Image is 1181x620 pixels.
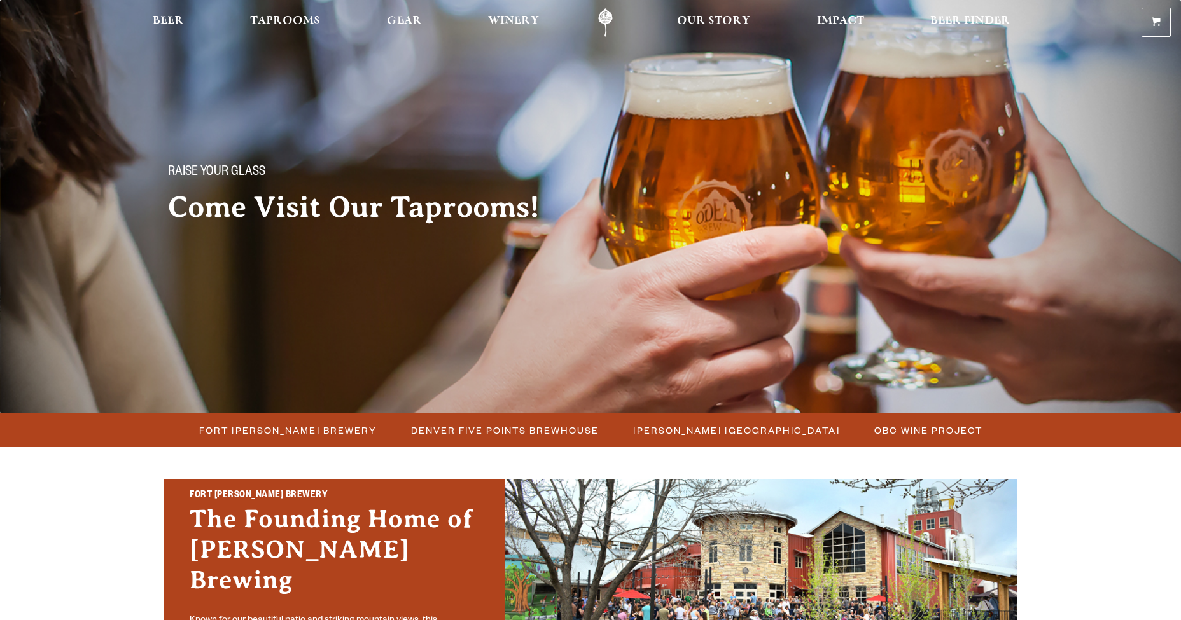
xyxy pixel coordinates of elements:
[867,421,989,439] a: OBC Wine Project
[480,8,547,37] a: Winery
[626,421,847,439] a: [PERSON_NAME] [GEOGRAPHIC_DATA]
[250,16,320,26] span: Taprooms
[192,421,384,439] a: Fort [PERSON_NAME] Brewery
[190,504,480,608] h3: The Founding Home of [PERSON_NAME] Brewing
[582,8,629,37] a: Odell Home
[930,16,1010,26] span: Beer Finder
[669,8,758,37] a: Our Story
[922,8,1019,37] a: Beer Finder
[817,16,864,26] span: Impact
[809,8,872,37] a: Impact
[168,165,265,181] span: Raise your glass
[677,16,750,26] span: Our Story
[168,191,565,223] h2: Come Visit Our Taprooms!
[412,421,599,439] span: Denver Five Points Brewhouse
[387,16,422,26] span: Gear
[144,8,192,37] a: Beer
[242,8,328,37] a: Taprooms
[634,421,841,439] span: [PERSON_NAME] [GEOGRAPHIC_DATA]
[190,488,480,504] h2: Fort [PERSON_NAME] Brewery
[200,421,377,439] span: Fort [PERSON_NAME] Brewery
[488,16,539,26] span: Winery
[875,421,983,439] span: OBC Wine Project
[379,8,430,37] a: Gear
[404,421,606,439] a: Denver Five Points Brewhouse
[153,16,184,26] span: Beer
